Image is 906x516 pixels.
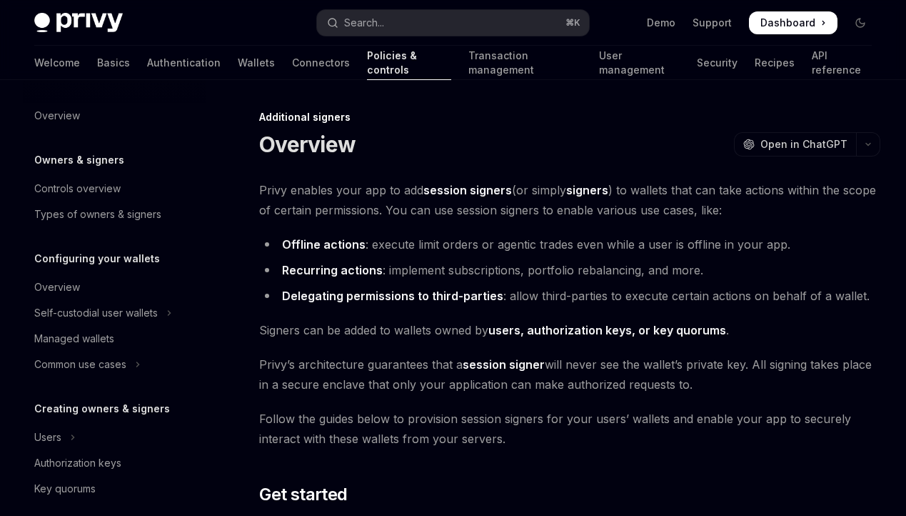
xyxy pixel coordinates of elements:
div: Search... [344,14,384,31]
strong: Delegating permissions to third-parties [282,289,503,303]
li: : execute limit orders or agentic trades even while a user is offline in your app. [259,234,880,254]
h1: Overview [259,132,356,157]
div: Key quorums [34,480,96,497]
img: dark logo [34,13,123,33]
h5: Configuring your wallets [34,250,160,267]
span: Signers can be added to wallets owned by . [259,320,880,340]
li: : allow third-parties to execute certain actions on behalf of a wallet. [259,286,880,306]
a: Security [697,46,738,80]
a: Authorization keys [23,450,206,476]
button: Open in ChatGPT [734,132,856,157]
strong: Recurring actions [282,263,383,277]
a: Dashboard [749,11,837,34]
a: Recipes [755,46,795,80]
strong: signers [566,183,608,197]
h5: Creating owners & signers [34,400,170,417]
a: Transaction management [468,46,582,80]
button: Toggle dark mode [849,11,872,34]
a: User management [599,46,680,80]
li: : implement subscriptions, portfolio rebalancing, and more. [259,260,880,280]
div: Managed wallets [34,330,114,347]
div: Types of owners & signers [34,206,161,223]
a: Welcome [34,46,80,80]
a: Managed wallets [23,326,206,352]
span: Privy enables your app to add (or simply ) to wallets that can take actions within the scope of c... [259,180,880,220]
button: Toggle Common use cases section [23,352,206,377]
a: Overview [23,103,206,129]
div: Common use cases [34,356,126,373]
a: Types of owners & signers [23,202,206,227]
a: Key quorums [23,476,206,502]
button: Toggle Users section [23,425,206,450]
a: Overview [23,274,206,300]
div: Self-custodial user wallets [34,304,158,322]
a: Wallets [238,46,275,80]
a: users, authorization keys, or key quorums [488,323,726,338]
a: Basics [97,46,130,80]
h5: Owners & signers [34,152,124,169]
strong: session signer [463,357,545,372]
a: Demo [647,16,675,30]
div: Overview [34,279,80,296]
span: Dashboard [760,16,815,30]
button: Open search [317,10,588,36]
a: Authentication [147,46,221,80]
div: Users [34,429,61,446]
span: Open in ChatGPT [760,137,847,152]
a: Controls overview [23,176,206,202]
strong: session signers [423,183,512,197]
div: Overview [34,107,80,124]
a: Connectors [292,46,350,80]
span: Privy’s architecture guarantees that a will never see the wallet’s private key. All signing takes... [259,354,880,395]
div: Additional signers [259,110,880,124]
div: Authorization keys [34,455,121,472]
span: Follow the guides below to provision session signers for your users’ wallets and enable your app ... [259,409,880,449]
strong: Offline actions [282,237,366,252]
a: Policies & controls [367,46,451,80]
a: API reference [812,46,872,80]
span: ⌘ K [565,17,580,29]
button: Toggle Self-custodial user wallets section [23,300,206,326]
a: Support [693,16,732,30]
div: Controls overview [34,180,121,197]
